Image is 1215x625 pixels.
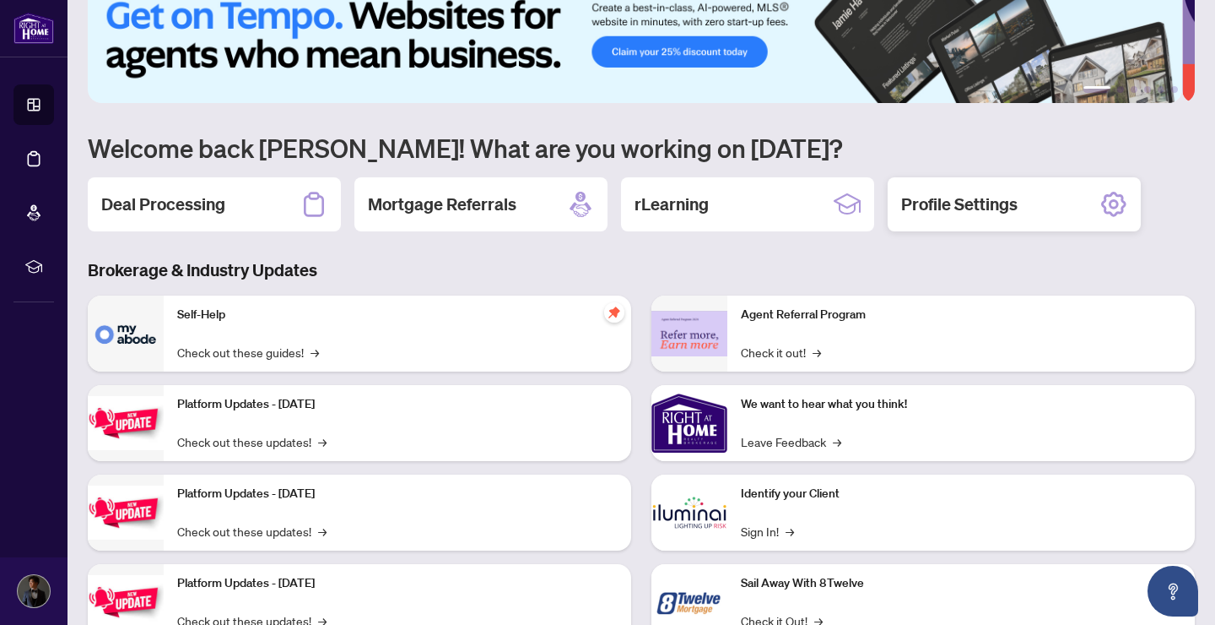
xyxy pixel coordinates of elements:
p: Platform Updates - [DATE] [177,574,618,593]
button: 2 [1117,86,1124,93]
p: We want to hear what you think! [741,395,1181,414]
a: Leave Feedback→ [741,432,841,451]
img: logo [13,13,54,44]
h2: rLearning [634,193,709,216]
span: → [318,522,327,541]
button: Open asap [1147,566,1198,617]
a: Sign In!→ [741,522,794,541]
p: Identify your Client [741,485,1181,503]
p: Platform Updates - [DATE] [177,485,618,503]
span: → [813,343,821,361]
h1: Welcome back [PERSON_NAME]! What are you working on [DATE]? [88,132,1195,164]
img: Self-Help [88,296,164,372]
h2: Deal Processing [101,193,225,216]
img: We want to hear what you think! [651,385,727,461]
a: Check out these guides!→ [177,343,319,361]
span: pushpin [604,302,624,323]
span: → [318,432,327,451]
h2: Profile Settings [901,193,1018,216]
h2: Mortgage Referrals [368,193,516,216]
p: Platform Updates - [DATE] [177,395,618,414]
button: 3 [1131,86,1137,93]
span: → [310,343,319,361]
span: → [786,522,794,541]
img: Platform Updates - July 21, 2025 [88,396,164,449]
img: Profile Icon [18,575,50,607]
button: 4 [1144,86,1151,93]
button: 5 [1158,86,1164,93]
span: → [833,432,841,451]
button: 6 [1171,86,1178,93]
button: 1 [1083,86,1110,93]
img: Agent Referral Program [651,311,727,357]
a: Check it out!→ [741,343,821,361]
a: Check out these updates!→ [177,522,327,541]
p: Self-Help [177,306,618,324]
img: Platform Updates - July 8, 2025 [88,486,164,539]
p: Sail Away With 8Twelve [741,574,1181,593]
a: Check out these updates!→ [177,432,327,451]
p: Agent Referral Program [741,306,1181,324]
h3: Brokerage & Industry Updates [88,258,1195,282]
img: Identify your Client [651,475,727,551]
